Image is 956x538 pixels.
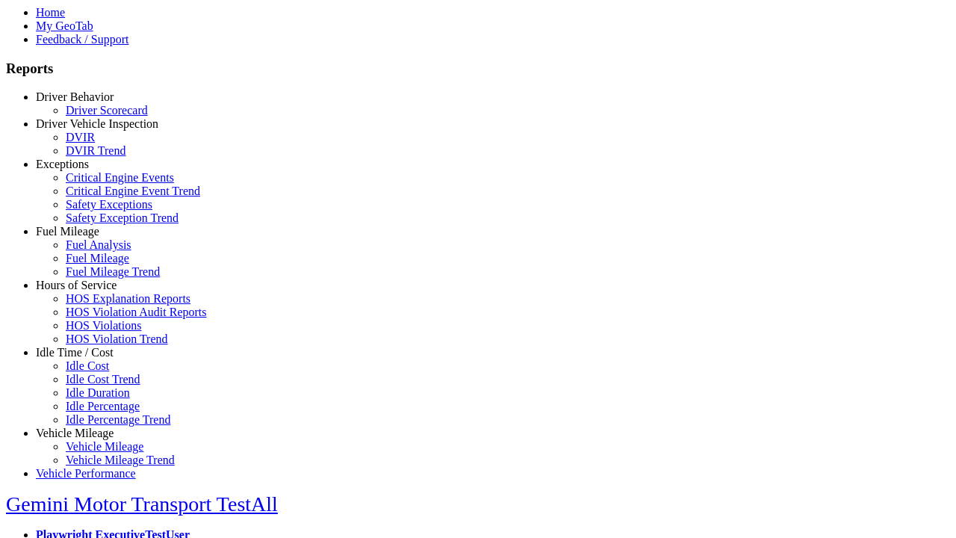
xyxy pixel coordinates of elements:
a: Gemini Motor Transport TestAll [6,492,278,516]
a: Vehicle Mileage [66,440,143,453]
a: Fuel Mileage Trend [66,265,160,278]
a: Fuel Analysis [66,238,131,251]
a: Hours of Service [36,279,117,291]
a: Driver Behavior [36,90,114,103]
a: DVIR [66,131,95,143]
a: Fuel Mileage [36,225,99,238]
a: HOS Violation Audit Reports [66,306,207,318]
a: Idle Cost Trend [66,373,140,386]
a: Vehicle Mileage Trend [66,454,175,466]
a: My GeoTab [36,19,93,32]
a: Home [36,6,65,19]
a: HOS Violations [66,319,141,332]
a: Driver Scorecard [66,104,148,117]
a: DVIR Trend [66,144,125,157]
a: Safety Exceptions [66,198,152,211]
a: Safety Exception Trend [66,211,179,224]
a: Critical Engine Events [66,171,174,184]
a: Idle Percentage [66,400,140,412]
a: Vehicle Mileage [36,427,114,439]
a: HOS Violation Trend [66,333,168,345]
a: Critical Engine Event Trend [66,185,200,197]
a: Idle Cost [66,359,109,372]
a: HOS Explanation Reports [66,292,190,305]
a: Idle Duration [66,386,130,399]
a: Exceptions [36,158,89,170]
a: Feedback / Support [36,33,128,46]
a: Idle Time / Cost [36,346,114,359]
a: Fuel Mileage [66,252,129,265]
a: Idle Percentage Trend [66,413,170,426]
h3: Reports [6,61,950,77]
a: Vehicle Performance [36,467,136,480]
a: Driver Vehicle Inspection [36,117,158,130]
